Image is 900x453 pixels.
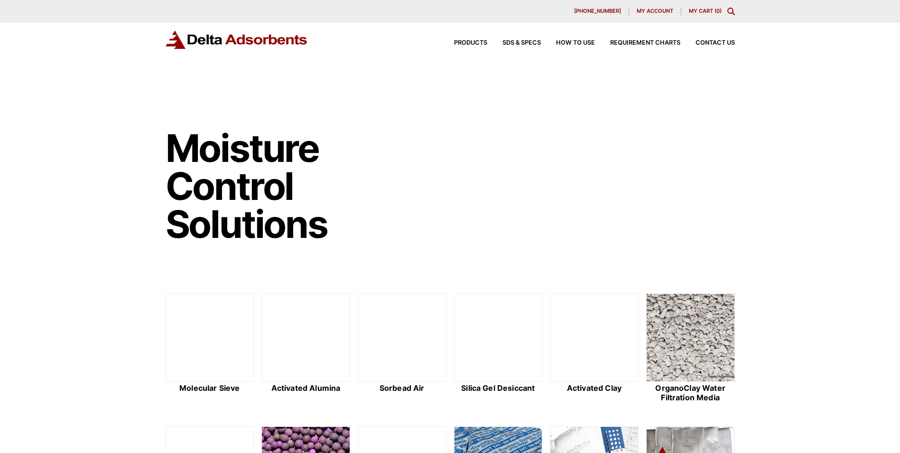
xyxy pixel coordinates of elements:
[550,384,639,393] h2: Activated Clay
[358,72,735,263] img: Image
[556,40,595,46] span: How to Use
[261,384,350,393] h2: Activated Alumina
[454,40,487,46] span: Products
[358,293,446,404] a: Sorbead Air
[166,293,254,404] a: Molecular Sieve
[541,40,595,46] a: How to Use
[454,384,543,393] h2: Silica Gel Desiccant
[439,40,487,46] a: Products
[680,40,735,46] a: Contact Us
[566,8,629,15] a: [PHONE_NUMBER]
[629,8,681,15] a: My account
[166,30,308,49] img: Delta Adsorbents
[166,384,254,393] h2: Molecular Sieve
[610,40,680,46] span: Requirement Charts
[716,8,720,14] span: 0
[727,8,735,15] div: Toggle Modal Content
[358,384,446,393] h2: Sorbead Air
[261,293,350,404] a: Activated Alumina
[574,9,621,14] span: [PHONE_NUMBER]
[689,8,722,14] a: My Cart (0)
[550,293,639,404] a: Activated Clay
[166,129,349,243] h1: Moisture Control Solutions
[454,293,543,404] a: Silica Gel Desiccant
[646,384,735,402] h2: OrganoClay Water Filtration Media
[502,40,541,46] span: SDS & SPECS
[487,40,541,46] a: SDS & SPECS
[646,293,735,404] a: OrganoClay Water Filtration Media
[637,9,673,14] span: My account
[696,40,735,46] span: Contact Us
[595,40,680,46] a: Requirement Charts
